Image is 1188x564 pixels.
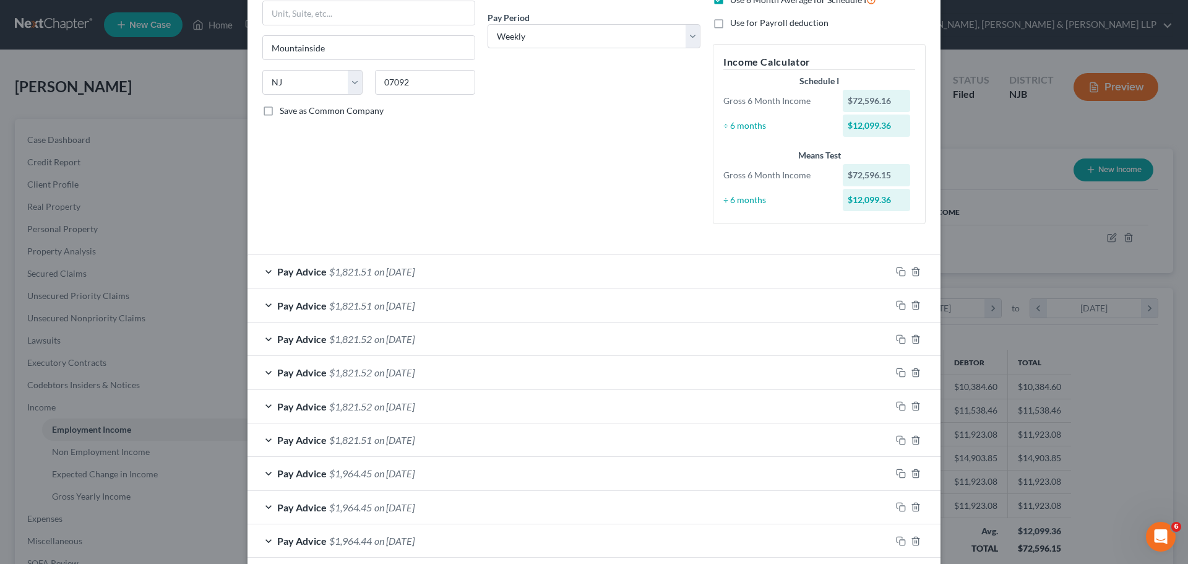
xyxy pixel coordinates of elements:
[843,115,911,137] div: $12,099.36
[374,266,415,277] span: on [DATE]
[277,501,327,513] span: Pay Advice
[843,189,911,211] div: $12,099.36
[730,17,829,28] span: Use for Payroll deduction
[277,266,327,277] span: Pay Advice
[375,70,475,95] input: Enter zip...
[723,75,915,87] div: Schedule I
[717,169,837,181] div: Gross 6 Month Income
[723,54,915,70] h5: Income Calculator
[329,501,372,513] span: $1,964.45
[329,367,372,378] span: $1,821.52
[280,105,384,116] span: Save as Common Company
[1146,522,1176,552] iframe: Intercom live chat
[277,401,327,412] span: Pay Advice
[329,333,372,345] span: $1,821.52
[329,434,372,446] span: $1,821.51
[329,300,372,311] span: $1,821.51
[374,300,415,311] span: on [DATE]
[374,401,415,412] span: on [DATE]
[277,434,327,446] span: Pay Advice
[717,194,837,206] div: ÷ 6 months
[374,467,415,479] span: on [DATE]
[329,467,372,479] span: $1,964.45
[843,90,911,112] div: $72,596.16
[1171,522,1181,532] span: 6
[717,95,837,107] div: Gross 6 Month Income
[277,300,327,311] span: Pay Advice
[374,434,415,446] span: on [DATE]
[374,367,415,378] span: on [DATE]
[277,535,327,547] span: Pay Advice
[277,367,327,378] span: Pay Advice
[374,333,415,345] span: on [DATE]
[723,149,915,162] div: Means Test
[277,467,327,479] span: Pay Advice
[374,501,415,513] span: on [DATE]
[263,1,475,25] input: Unit, Suite, etc...
[488,12,530,23] span: Pay Period
[843,164,911,186] div: $72,596.15
[329,401,372,412] span: $1,821.52
[329,535,372,547] span: $1,964.44
[717,119,837,132] div: ÷ 6 months
[329,266,372,277] span: $1,821.51
[277,333,327,345] span: Pay Advice
[263,36,475,59] input: Enter city...
[374,535,415,547] span: on [DATE]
